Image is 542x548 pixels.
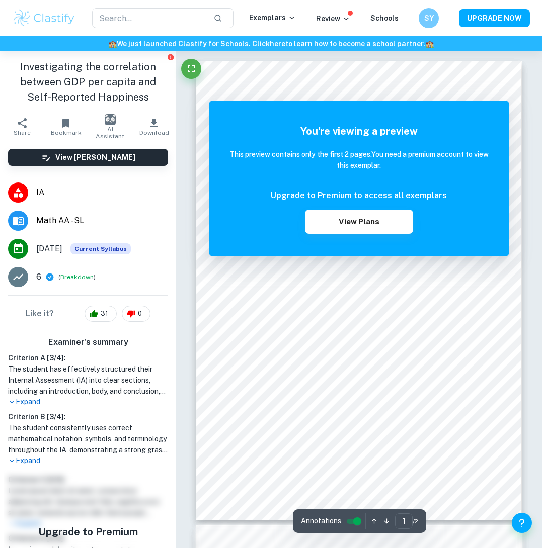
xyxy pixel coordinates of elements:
h6: SY [423,13,435,24]
p: Exemplars [249,12,296,23]
span: IA [36,187,168,199]
span: AI Assistant [94,126,126,140]
span: Bookmark [51,129,82,136]
img: AI Assistant [105,114,116,125]
span: Annotations [301,516,341,526]
button: AI Assistant [88,113,132,141]
button: UPGRADE NOW [459,9,530,27]
h1: Investigating the correlation between GDP per capita and Self-Reported Happiness [8,59,168,105]
div: This exemplar is based on the current syllabus. Feel free to refer to it for inspiration/ideas wh... [70,243,131,254]
p: Expand [8,455,168,466]
h5: Upgrade to Premium [18,524,158,539]
span: Download [139,129,169,136]
p: Expand [8,397,168,407]
h6: View [PERSON_NAME] [55,152,135,163]
h6: Like it? [26,308,54,320]
h6: Upgrade to Premium to access all exemplars [271,190,447,202]
h1: The student consistently uses correct mathematical notation, symbols, and terminology throughout ... [8,422,168,455]
button: Download [132,113,177,141]
span: Share [14,129,31,136]
h6: We just launched Clastify for Schools. Click to learn how to become a school partner. [2,38,540,49]
p: Review [316,13,350,24]
span: 🏫 [108,40,117,48]
span: Math AA - SL [36,215,168,227]
button: Report issue [167,53,174,61]
button: Bookmark [44,113,89,141]
span: Current Syllabus [70,243,131,254]
p: 6 [36,271,41,283]
h6: This preview contains only the first 2 pages. You need a premium account to view this exemplar. [224,149,494,171]
h6: Examiner's summary [4,336,172,348]
img: Clastify logo [12,8,76,28]
span: 0 [132,309,147,319]
button: View Plans [305,210,413,234]
a: Schools [370,14,399,22]
button: View [PERSON_NAME] [8,149,168,166]
a: here [270,40,285,48]
button: Help and Feedback [512,513,532,533]
span: ( ) [58,272,96,282]
span: / 2 [413,517,418,526]
h6: Criterion A [ 3 / 4 ]: [8,352,168,363]
input: Search... [92,8,205,28]
h5: You're viewing a preview [224,124,494,139]
span: 31 [95,309,114,319]
button: Fullscreen [181,59,201,79]
button: SY [419,8,439,28]
span: 🏫 [425,40,434,48]
button: Breakdown [60,272,94,282]
span: [DATE] [36,243,62,255]
h1: The student has effectively structured their Internal Assessment (IA) into clear sections, includ... [8,363,168,397]
h6: Criterion B [ 3 / 4 ]: [8,411,168,422]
